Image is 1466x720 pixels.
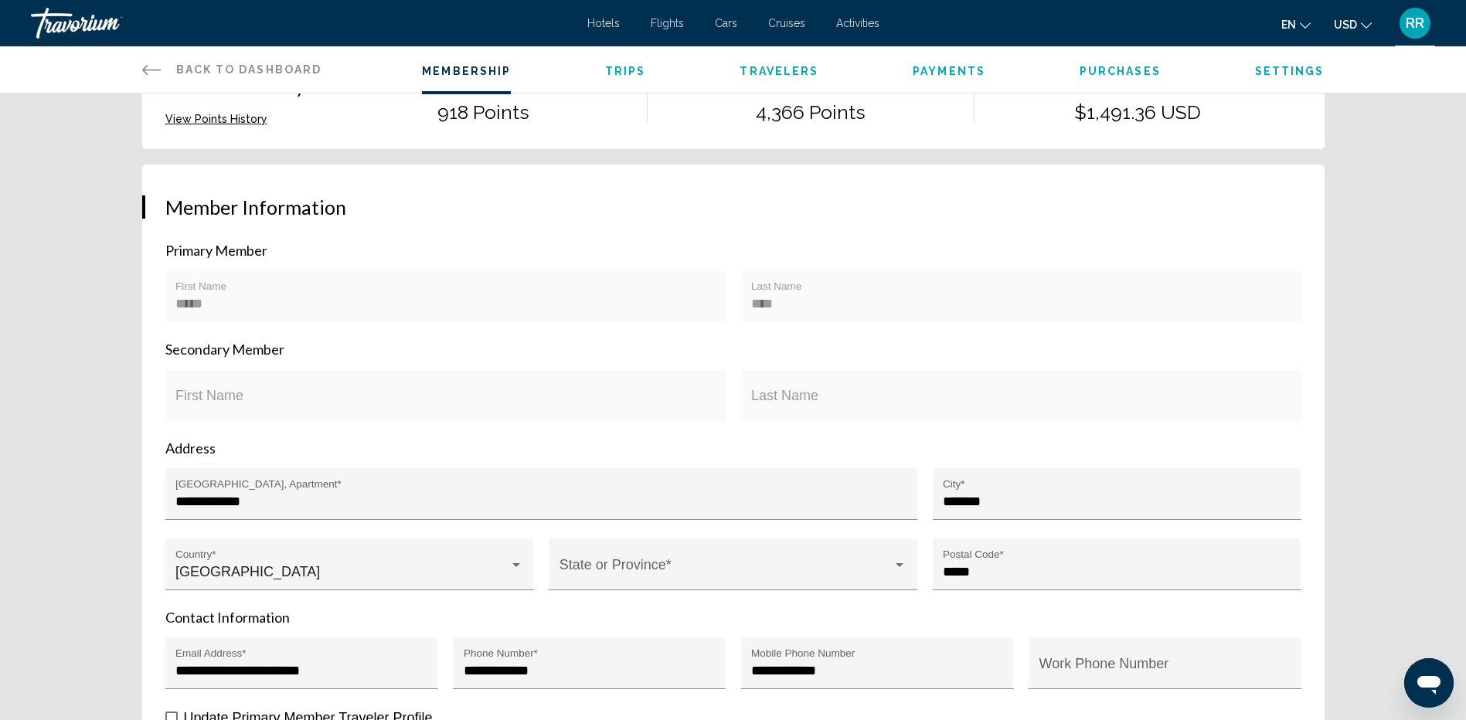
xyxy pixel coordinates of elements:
a: Payments [913,65,985,77]
button: View Points History [165,112,267,126]
span: [GEOGRAPHIC_DATA] [175,564,320,579]
a: Back to Dashboard [142,46,322,93]
a: Cars [715,17,737,29]
a: Settings [1255,65,1325,77]
p: Contact Information [165,609,1301,626]
p: 918 Points [321,100,647,124]
span: en [1281,19,1296,31]
a: Travelers [740,65,818,77]
span: USD [1334,19,1357,31]
button: Change language [1281,13,1311,36]
a: Cruises [768,17,805,29]
span: RR [1406,15,1424,31]
button: Change currency [1334,13,1372,36]
p: $1,491.36 USD [974,100,1301,124]
a: Trips [605,65,646,77]
a: Hotels [587,17,620,29]
p: Address [165,440,1301,457]
span: Back to Dashboard [176,63,322,76]
p: Secondary Member [165,341,1301,358]
a: Flights [651,17,684,29]
button: User Menu [1395,7,1435,39]
h3: Member Information [165,195,1301,219]
p: 4,366 Points [648,100,974,124]
a: Travorium [31,8,572,39]
a: Activities [836,17,879,29]
iframe: Button to launch messaging window [1404,658,1454,708]
p: Primary Member [165,242,1301,259]
a: Membership [422,65,511,77]
a: Purchases [1080,65,1161,77]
